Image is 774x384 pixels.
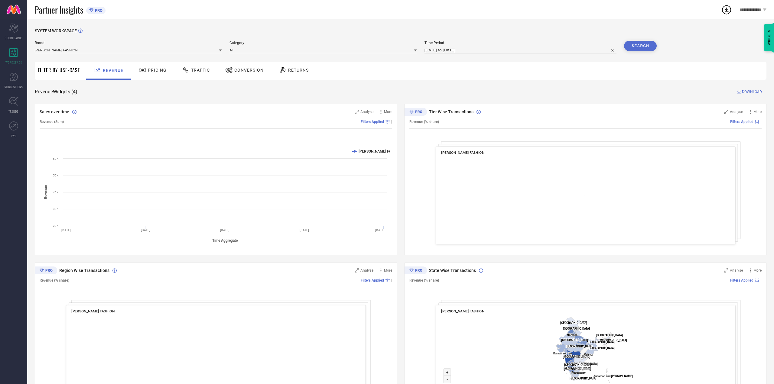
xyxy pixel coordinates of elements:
[724,268,728,273] svg: Zoom
[596,334,623,337] text: [GEOGRAPHIC_DATA]
[44,185,48,199] tspan: Revenue
[141,228,150,232] text: [DATE]
[35,28,77,33] span: SYSTEM WORKSPACE
[148,68,167,73] span: Pricing
[600,339,627,342] text: [GEOGRAPHIC_DATA]
[441,309,484,313] span: [PERSON_NAME] FASHION
[71,309,115,313] span: [PERSON_NAME] FASHION
[212,238,238,243] tspan: Time Aggregate
[594,374,633,378] text: Andaman and [PERSON_NAME]
[564,367,590,370] text: [GEOGRAPHIC_DATA]
[53,157,59,160] text: 60K
[753,268,762,273] span: More
[35,41,222,45] span: Brand
[38,66,80,74] span: Filter By Use-Case
[361,120,384,124] span: Filters Applied
[429,268,476,273] span: State Wise Transactions
[409,120,439,124] span: Revenue (% share)
[563,327,590,330] text: [GEOGRAPHIC_DATA]
[384,268,392,273] span: More
[5,60,22,65] span: WORKSPACE
[53,191,59,194] text: 40K
[564,363,591,366] text: [GEOGRAPHIC_DATA]
[384,110,392,114] span: More
[5,36,23,40] span: SCORECARDS
[360,268,373,273] span: Analyse
[40,278,69,282] span: Revenue (% share)
[59,268,109,273] span: Region Wise Transactions
[447,377,448,382] text: -
[359,149,402,153] text: [PERSON_NAME] FASHION
[567,333,577,337] text: Haryana
[191,68,210,73] span: Traffic
[35,89,77,95] span: Revenue Widgets ( 4 )
[53,207,59,211] text: 30K
[730,110,743,114] span: Analyse
[361,278,384,282] span: Filters Applied
[560,321,587,324] text: [GEOGRAPHIC_DATA]
[570,377,597,380] text: [GEOGRAPHIC_DATA]
[584,353,592,356] text: Odisha
[424,47,616,54] input: Select time period
[375,228,385,232] text: [DATE]
[5,85,23,89] span: SUGGESTIONS
[424,41,616,45] span: Time Period
[761,278,762,282] span: |
[553,352,571,355] text: Daman and Diu
[753,110,762,114] span: More
[730,278,753,282] span: Filters Applied
[391,120,392,124] span: |
[35,4,83,16] span: Partner Insights
[742,89,762,95] span: DOWNLOAD
[446,370,448,375] text: +
[409,278,439,282] span: Revenue (% share)
[405,108,427,117] div: Premium
[360,110,373,114] span: Analyse
[355,268,359,273] svg: Zoom
[8,109,19,114] span: TRENDS
[40,120,64,124] span: Revenue (Sum)
[53,174,59,177] text: 50K
[355,110,359,114] svg: Zoom
[624,41,657,51] button: Search
[571,371,586,374] text: Puducherry
[35,266,57,276] div: Premium
[587,340,614,344] text: [GEOGRAPHIC_DATA]
[300,228,309,232] text: [DATE]
[405,266,427,276] div: Premium
[761,120,762,124] span: |
[103,68,123,73] span: Revenue
[220,228,229,232] text: [DATE]
[571,362,597,366] text: [GEOGRAPHIC_DATA]
[11,134,17,138] span: FWD
[561,338,588,342] text: [GEOGRAPHIC_DATA]
[724,110,728,114] svg: Zoom
[40,109,69,114] span: Sales over time
[391,278,392,282] span: |
[587,347,614,350] text: [GEOGRAPHIC_DATA]
[229,41,417,45] span: Category
[93,8,102,13] span: PRO
[441,150,484,155] span: [PERSON_NAME] FASHION
[429,109,473,114] span: Tier Wise Transactions
[730,268,743,273] span: Analyse
[61,228,71,232] text: [DATE]
[565,345,592,348] text: [GEOGRAPHIC_DATA]
[53,224,59,227] text: 20K
[563,355,590,358] text: [GEOGRAPHIC_DATA]
[288,68,309,73] span: Returns
[234,68,264,73] span: Conversion
[721,4,732,15] div: Open download list
[730,120,753,124] span: Filters Applied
